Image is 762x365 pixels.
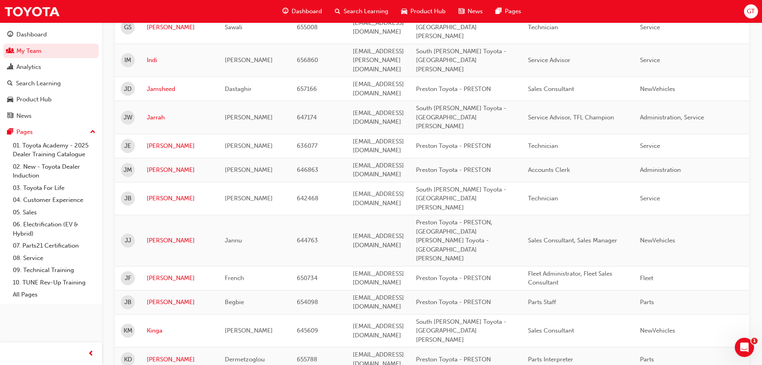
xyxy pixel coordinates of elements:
span: JB [124,298,132,307]
span: GS [124,23,132,32]
span: NewVehicles [640,85,675,93]
span: Accounts Clerk [528,166,570,173]
span: Parts Interpreter [528,356,573,363]
span: Sales Consultant [528,85,574,93]
div: Dashboard [16,30,47,39]
span: 654098 [297,298,318,306]
span: 642468 [297,195,318,202]
span: Service Advisor, TFL Champion [528,114,614,121]
span: 657166 [297,85,317,93]
span: [EMAIL_ADDRESS][PERSON_NAME][DOMAIN_NAME] [353,48,404,73]
span: South [PERSON_NAME] Toyota - [GEOGRAPHIC_DATA][PERSON_NAME] [416,14,506,40]
span: guage-icon [7,31,13,38]
span: Preston Toyota - PRESTON [416,166,491,173]
span: 655008 [297,24,318,31]
span: news-icon [458,6,464,16]
span: JW [124,113,132,122]
span: JE [124,141,131,151]
a: 04. Customer Experience [10,194,99,206]
span: 655788 [297,356,317,363]
span: 1 [751,338,758,344]
a: Jamsheed [147,85,213,94]
div: News [16,111,32,121]
span: Parts [640,298,654,306]
span: NewVehicles [640,327,675,334]
span: NewVehicles [640,237,675,244]
span: search-icon [335,6,340,16]
a: My Team [3,44,99,58]
a: Kinga [147,326,213,335]
span: Technician [528,24,558,31]
span: Preston Toyota - PRESTON [416,142,491,149]
span: Fleet [640,274,653,282]
span: GT [747,7,755,16]
button: DashboardMy TeamAnalyticsSearch LearningProduct HubNews [3,26,99,125]
span: 644763 [297,237,318,244]
span: car-icon [7,96,13,103]
span: Administration, Service [640,114,704,121]
span: [PERSON_NAME] [225,195,273,202]
a: Trak [4,2,60,20]
span: JD [124,85,132,94]
span: Parts Staff [528,298,556,306]
span: South [PERSON_NAME] Toyota - [GEOGRAPHIC_DATA][PERSON_NAME] [416,318,506,343]
span: Service [640,195,660,202]
span: 647174 [297,114,317,121]
div: Search Learning [16,79,61,88]
span: Service Advisor [528,56,570,64]
span: [EMAIL_ADDRESS][DOMAIN_NAME] [353,270,404,286]
span: 645609 [297,327,318,334]
button: GT [744,4,758,18]
span: chart-icon [7,64,13,71]
span: Technician [528,195,558,202]
span: Sawali [225,24,242,31]
span: Sales Consultant, Sales Manager [528,237,617,244]
span: Pages [505,7,521,16]
span: JF [125,274,131,283]
div: Analytics [16,63,41,72]
span: Dashboard [292,7,322,16]
a: Search Learning [3,76,99,91]
span: South [PERSON_NAME] Toyota - [GEOGRAPHIC_DATA][PERSON_NAME] [416,186,506,211]
a: 05. Sales [10,206,99,219]
a: Dashboard [3,27,99,42]
span: [EMAIL_ADDRESS][DOMAIN_NAME] [353,138,404,154]
span: prev-icon [88,349,94,359]
span: Dastaghir [225,85,252,93]
span: [EMAIL_ADDRESS][DOMAIN_NAME] [353,81,404,97]
iframe: Intercom live chat [735,338,754,357]
span: [PERSON_NAME] [225,327,273,334]
button: Pages [3,125,99,139]
a: car-iconProduct Hub [395,3,452,20]
span: [EMAIL_ADDRESS][DOMAIN_NAME] [353,294,404,311]
span: Product Hub [410,7,446,16]
a: [PERSON_NAME] [147,194,213,203]
span: [EMAIL_ADDRESS][DOMAIN_NAME] [353,109,404,126]
span: [EMAIL_ADDRESS][DOMAIN_NAME] [353,232,404,249]
span: guage-icon [282,6,288,16]
span: Fleet Administrator, Fleet Sales Consultant [528,270,612,286]
a: news-iconNews [452,3,489,20]
span: Parts [640,356,654,363]
a: [PERSON_NAME] [147,141,213,151]
span: Service [640,142,660,149]
a: 07. Parts21 Certification [10,240,99,252]
span: [PERSON_NAME] [225,56,273,64]
span: KD [124,355,132,364]
a: News [3,109,99,123]
span: car-icon [401,6,407,16]
span: Sales Consultant [528,327,574,334]
a: [PERSON_NAME] [147,274,213,283]
span: News [468,7,483,16]
span: Jannu [225,237,242,244]
a: [PERSON_NAME] [147,236,213,245]
span: Service [640,24,660,31]
span: South [PERSON_NAME] Toyota - [GEOGRAPHIC_DATA][PERSON_NAME] [416,48,506,73]
span: up-icon [90,127,96,137]
span: [PERSON_NAME] [225,114,273,121]
a: 06. Electrification (EV & Hybrid) [10,218,99,240]
a: guage-iconDashboard [276,3,328,20]
span: Technician [528,142,558,149]
span: pages-icon [7,129,13,136]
